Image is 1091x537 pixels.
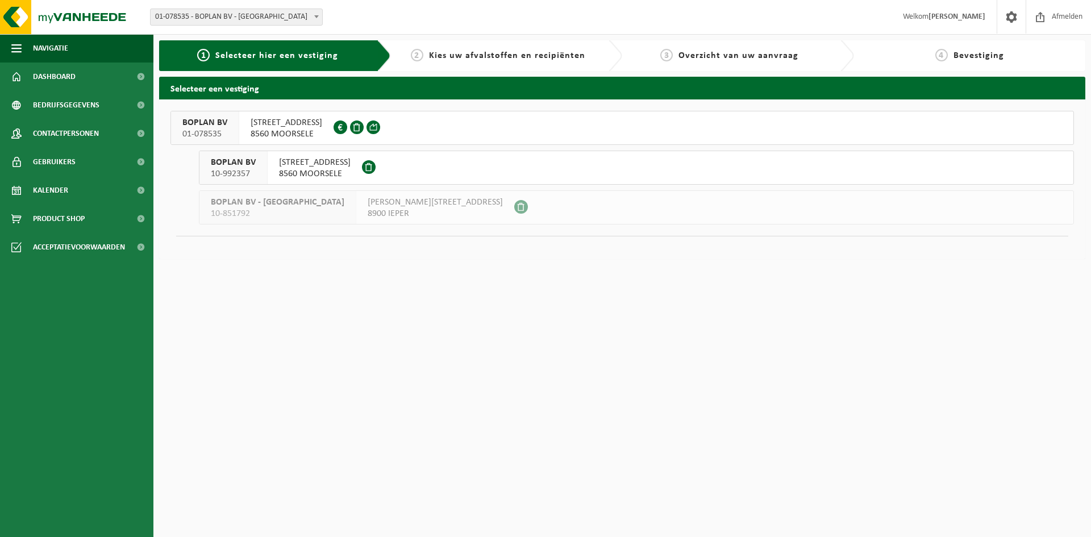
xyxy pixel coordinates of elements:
strong: [PERSON_NAME] [928,13,985,21]
span: BOPLAN BV - [GEOGRAPHIC_DATA] [211,197,344,208]
span: [STREET_ADDRESS] [279,157,351,168]
span: 8560 MOORSELE [279,168,351,180]
span: 10-992357 [211,168,256,180]
span: 8560 MOORSELE [251,128,322,140]
span: 01-078535 - BOPLAN BV - MOORSELE [151,9,322,25]
span: 2 [411,49,423,61]
span: 4 [935,49,948,61]
span: 01-078535 [182,128,227,140]
span: Bedrijfsgegevens [33,91,99,119]
span: Dashboard [33,63,76,91]
span: BOPLAN BV [211,157,256,168]
span: 8900 IEPER [368,208,503,219]
h2: Selecteer een vestiging [159,77,1085,99]
span: Bevestiging [953,51,1004,60]
span: Acceptatievoorwaarden [33,233,125,261]
span: Overzicht van uw aanvraag [678,51,798,60]
span: 1 [197,49,210,61]
span: Kalender [33,176,68,205]
span: [STREET_ADDRESS] [251,117,322,128]
span: BOPLAN BV [182,117,227,128]
span: Kies uw afvalstoffen en recipiënten [429,51,585,60]
span: [PERSON_NAME][STREET_ADDRESS] [368,197,503,208]
span: Contactpersonen [33,119,99,148]
span: Product Shop [33,205,85,233]
button: BOPLAN BV 10-992357 [STREET_ADDRESS]8560 MOORSELE [199,151,1074,185]
span: Selecteer hier een vestiging [215,51,338,60]
span: Navigatie [33,34,68,63]
span: 01-078535 - BOPLAN BV - MOORSELE [150,9,323,26]
span: 10-851792 [211,208,344,219]
span: 3 [660,49,673,61]
button: BOPLAN BV 01-078535 [STREET_ADDRESS]8560 MOORSELE [170,111,1074,145]
span: Gebruikers [33,148,76,176]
